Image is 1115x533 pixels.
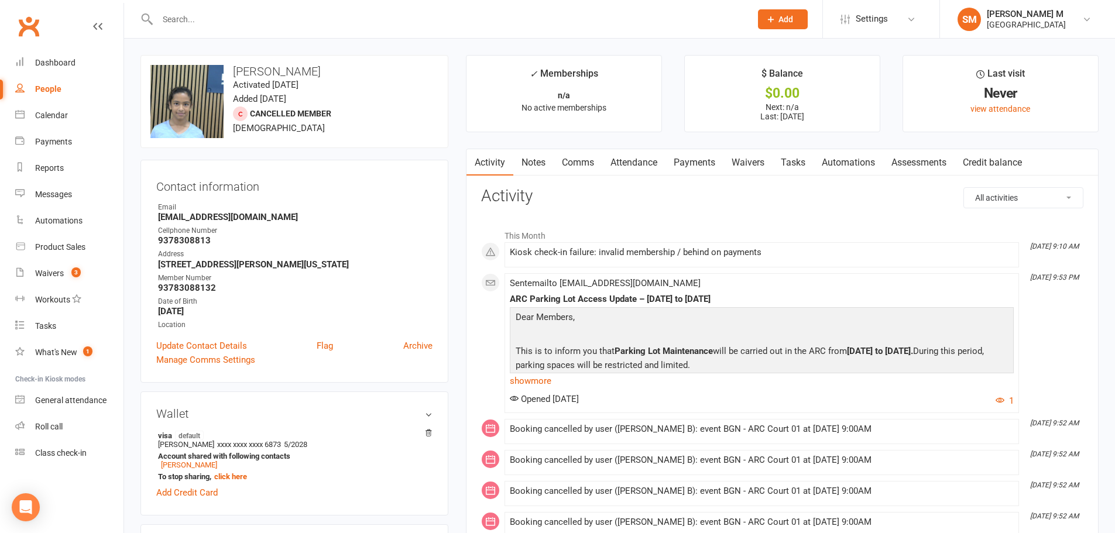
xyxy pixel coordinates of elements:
i: [DATE] 9:53 PM [1030,273,1079,281]
a: Manage Comms Settings [156,353,255,367]
div: Waivers [35,269,64,278]
strong: [EMAIL_ADDRESS][DOMAIN_NAME] [158,212,433,222]
a: Update Contact Details [156,339,247,353]
div: Dashboard [35,58,76,67]
a: Flag [317,339,333,353]
div: Messages [35,190,72,199]
li: [PERSON_NAME] [156,429,433,483]
a: Class kiosk mode [15,440,123,466]
p: Next: n/a Last: [DATE] [695,102,869,121]
div: Calendar [35,111,68,120]
div: $ Balance [761,66,803,87]
div: Booking cancelled by user ([PERSON_NAME] B): event BGN - ARC Court 01 at [DATE] 9:00AM [510,455,1014,465]
i: [DATE] 9:10 AM [1030,242,1079,250]
a: Tasks [773,149,814,176]
a: Notes [513,149,554,176]
li: This Month [481,223,1083,242]
strong: n/a [558,91,570,100]
input: Search... [154,11,743,27]
div: Email [158,202,433,213]
strong: visa [158,431,427,440]
a: Automations [15,208,123,234]
a: view attendance [970,104,1030,114]
strong: 93783088132 [158,283,433,293]
div: Product Sales [35,242,85,252]
a: Calendar [15,102,123,129]
a: Comms [554,149,602,176]
span: xxxx xxxx xxxx 6873 [217,440,281,449]
strong: [STREET_ADDRESS][PERSON_NAME][US_STATE] [158,259,433,270]
a: Assessments [883,149,955,176]
div: Never [914,87,1087,99]
div: Tasks [35,321,56,331]
div: Location [158,319,433,331]
div: Payments [35,137,72,146]
h3: [PERSON_NAME] [150,65,438,78]
a: Attendance [602,149,665,176]
div: Last visit [976,66,1025,87]
a: Workouts [15,287,123,313]
div: Booking cancelled by user ([PERSON_NAME] B): event BGN - ARC Court 01 at [DATE] 9:00AM [510,486,1014,496]
div: [GEOGRAPHIC_DATA] [987,19,1066,30]
a: Waivers [723,149,773,176]
a: Messages [15,181,123,208]
div: SM [958,8,981,31]
span: 5/2028 [284,440,307,449]
button: 1 [996,394,1014,408]
time: Added [DATE] [233,94,286,104]
div: Memberships [530,66,598,88]
span: Settings [856,6,888,32]
a: Activity [466,149,513,176]
a: People [15,76,123,102]
div: Kiosk check-in failure: invalid membership / behind on payments [510,247,1014,257]
a: click here [214,472,247,481]
div: Date of Birth [158,296,433,307]
strong: 9378308813 [158,235,433,246]
a: What's New1 [15,339,123,366]
span: Parking Lot Maintenance [615,346,713,356]
a: Tasks [15,313,123,339]
a: Waivers 3 [15,260,123,287]
span: Sent email to [EMAIL_ADDRESS][DOMAIN_NAME] [510,278,701,288]
span: Opened [DATE] [510,394,579,404]
div: ARC Parking Lot Access Update – [DATE] to [DATE] [510,294,1014,304]
div: Automations [35,216,83,225]
div: Booking cancelled by user ([PERSON_NAME] B): event BGN - ARC Court 01 at [DATE] 9:00AM [510,424,1014,434]
a: General attendance kiosk mode [15,387,123,414]
div: Open Intercom Messenger [12,493,40,521]
a: Product Sales [15,234,123,260]
button: Add [758,9,808,29]
a: [PERSON_NAME] [161,460,217,469]
h3: Contact information [156,176,433,193]
span: No active memberships [522,103,606,112]
a: Credit balance [955,149,1030,176]
i: ✓ [530,68,537,80]
strong: To stop sharing, [158,472,427,481]
div: Booking cancelled by user ([PERSON_NAME] B): event BGN - ARC Court 01 at [DATE] 9:00AM [510,517,1014,527]
div: Address [158,249,433,260]
div: Cellphone Number [158,225,433,236]
span: Add [778,15,793,24]
a: Roll call [15,414,123,440]
div: Reports [35,163,64,173]
div: $0.00 [695,87,869,99]
i: [DATE] 9:52 AM [1030,450,1079,458]
a: Add Credit Card [156,486,218,500]
img: image1754828773.png [150,65,224,138]
i: [DATE] 9:52 AM [1030,512,1079,520]
a: Reports [15,155,123,181]
span: default [175,431,204,440]
div: People [35,84,61,94]
a: Payments [15,129,123,155]
span: 1 [83,346,92,356]
a: Payments [665,149,723,176]
span: Cancelled member [250,109,331,118]
time: Activated [DATE] [233,80,299,90]
div: Workouts [35,295,70,304]
strong: [DATE] [158,306,433,317]
span: [DATE] to [DATE]. [847,346,913,356]
a: Archive [403,339,433,353]
a: Dashboard [15,50,123,76]
h3: Wallet [156,407,433,420]
a: show more [510,373,1014,389]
